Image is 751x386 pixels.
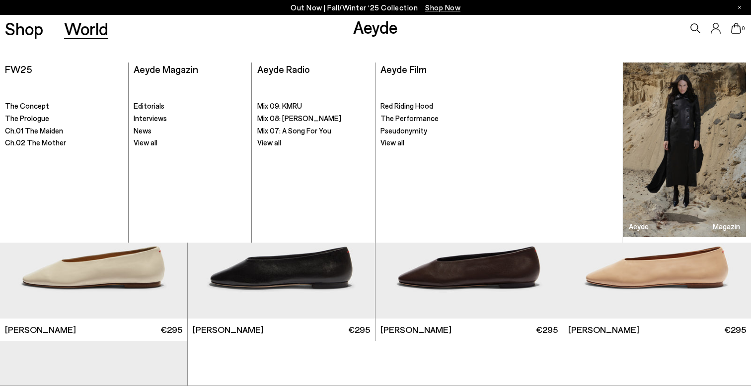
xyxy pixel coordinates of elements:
[134,138,157,147] span: View all
[380,126,494,136] a: Pseudonymity
[5,114,123,124] a: The Prologue
[380,63,427,75] a: Aeyde Film
[380,101,494,111] a: Red Riding Hood
[348,323,370,336] span: €295
[380,114,439,123] span: The Performance
[5,138,66,147] span: Ch.02 The Mother
[623,63,746,237] img: ROCHE_PS25_D1_Danielle04_1_5ad3d6fc-07e8-4236-8cdd-f10241b30207_900x.jpg
[724,323,746,336] span: €295
[741,26,746,31] span: 0
[380,323,451,336] span: [PERSON_NAME]
[257,126,370,136] a: Mix 07: A Song For You
[134,101,164,110] span: Editorials
[257,114,370,124] a: Mix 08: [PERSON_NAME]
[380,138,494,148] a: View all
[5,101,49,110] span: The Concept
[257,63,310,75] a: Aeyde Radio
[5,63,32,75] a: FW25
[134,114,246,124] a: Interviews
[5,138,123,148] a: Ch.02 The Mother
[380,126,427,135] span: Pseudonymity
[193,323,264,336] span: [PERSON_NAME]
[134,138,246,148] a: View all
[380,138,404,147] span: View all
[134,126,151,135] span: News
[134,114,167,123] span: Interviews
[380,114,494,124] a: The Performance
[257,114,341,123] span: Mix 08: [PERSON_NAME]
[536,323,558,336] span: €295
[5,20,43,37] a: Shop
[375,319,563,341] a: [PERSON_NAME] €295
[353,16,398,37] a: Aeyde
[568,323,639,336] span: [PERSON_NAME]
[134,63,198,75] a: Aeyde Magazin
[629,223,649,230] h3: Aeyde
[425,3,460,12] span: Navigate to /collections/new-in
[257,138,370,148] a: View all
[160,323,182,336] span: €295
[188,319,375,341] a: [PERSON_NAME] €295
[5,114,49,123] span: The Prologue
[5,126,123,136] a: Ch.01 The Maiden
[291,1,460,14] p: Out Now | Fall/Winter ‘25 Collection
[5,323,76,336] span: [PERSON_NAME]
[623,63,746,237] a: Aeyde Magazin
[64,20,108,37] a: World
[5,126,63,135] span: Ch.01 The Maiden
[257,101,302,110] span: Mix 09: KMRU
[257,138,281,147] span: View all
[5,101,123,111] a: The Concept
[257,101,370,111] a: Mix 09: KMRU
[134,126,246,136] a: News
[257,126,331,135] span: Mix 07: A Song For You
[134,101,246,111] a: Editorials
[713,223,740,230] h3: Magazin
[563,319,751,341] a: [PERSON_NAME] €295
[731,23,741,34] a: 0
[380,101,433,110] span: Red Riding Hood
